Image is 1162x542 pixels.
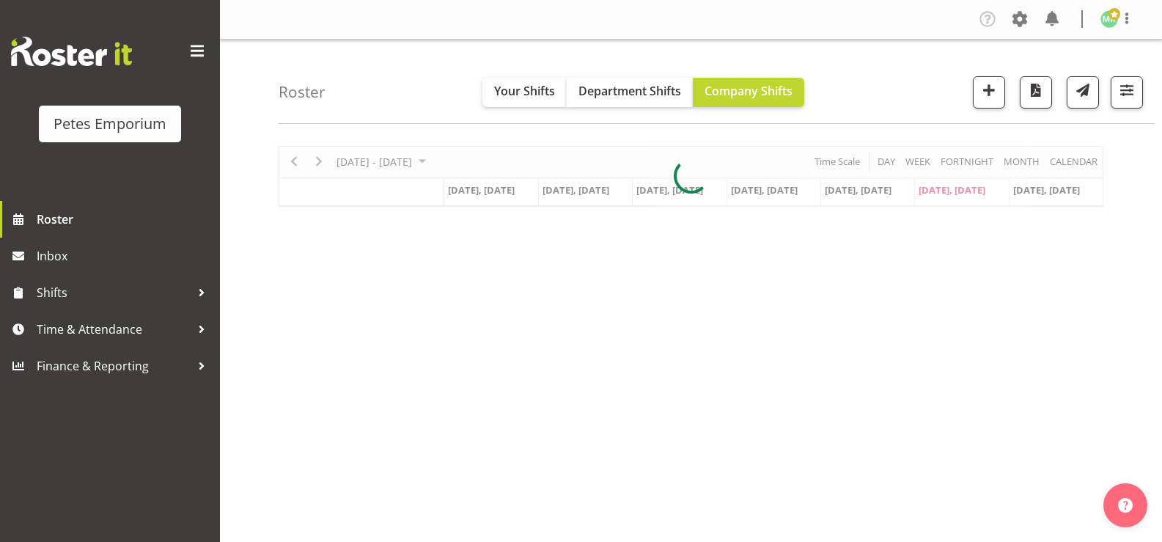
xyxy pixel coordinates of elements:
span: Inbox [37,245,213,267]
button: Filter Shifts [1111,76,1143,109]
div: Petes Emporium [54,113,166,135]
button: Send a list of all shifts for the selected filtered period to all rostered employees. [1067,76,1099,109]
span: Your Shifts [494,83,555,99]
img: Rosterit website logo [11,37,132,66]
button: Add a new shift [973,76,1005,109]
span: Department Shifts [578,83,681,99]
button: Your Shifts [482,78,567,107]
img: help-xxl-2.png [1118,498,1133,513]
h4: Roster [279,84,326,100]
img: melanie-richardson713.jpg [1100,10,1118,28]
button: Department Shifts [567,78,693,107]
span: Company Shifts [705,83,793,99]
span: Finance & Reporting [37,355,191,377]
button: Company Shifts [693,78,804,107]
span: Shifts [37,282,191,304]
button: Download a PDF of the roster according to the set date range. [1020,76,1052,109]
span: Roster [37,208,213,230]
span: Time & Attendance [37,318,191,340]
